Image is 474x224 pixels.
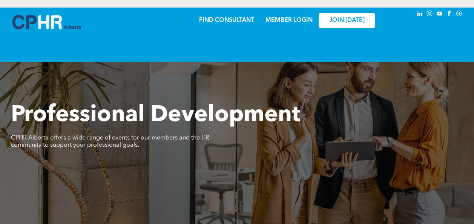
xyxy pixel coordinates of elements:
[455,9,463,20] a: Social network
[416,9,424,20] a: linkedin
[265,17,313,23] a: MEMBER LOGIN
[436,9,444,20] a: youtube
[329,17,365,24] span: JOIN [DATE]
[11,135,209,148] span: CPHR Alberta offers a wide range of events for our members and the HR community to support your p...
[12,15,81,29] img: A blue and white logo for cp alberta
[445,9,454,20] a: facebook
[426,9,434,20] a: instagram
[319,13,375,28] a: JOIN [DATE]
[11,104,300,127] span: Professional Development
[199,17,254,23] a: FIND CONSULTANT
